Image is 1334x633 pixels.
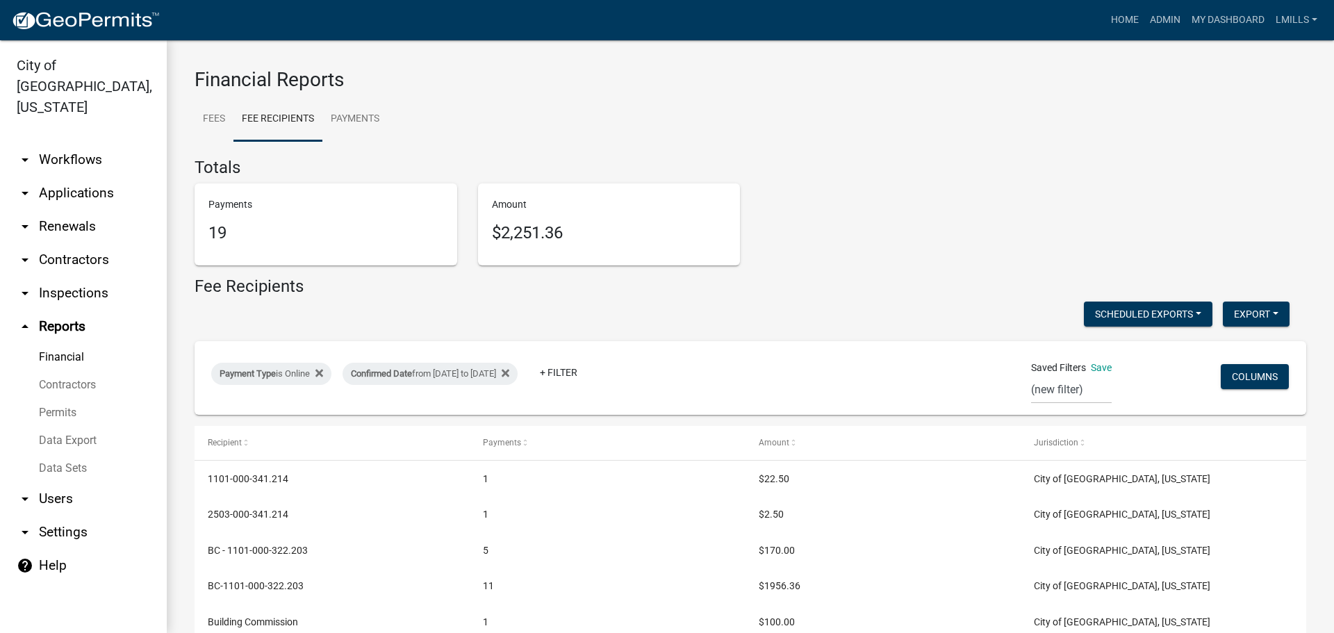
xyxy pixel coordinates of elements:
[759,545,795,556] span: $170.00
[195,426,470,459] datatable-header-cell: Recipient
[208,223,443,243] h5: 19
[483,580,494,591] span: 11
[195,277,304,297] h4: Fee Recipients
[233,97,322,142] a: Fee Recipients
[1031,361,1086,375] span: Saved Filters
[1034,616,1210,627] span: City of Jeffersonville, Indiana
[759,509,784,520] span: $2.50
[208,438,242,447] span: Recipient
[759,438,789,447] span: Amount
[211,363,331,385] div: is Online
[470,426,745,459] datatable-header-cell: Payments
[208,509,288,520] span: 2503-000-341.214
[483,438,521,447] span: Payments
[208,545,308,556] span: BC - 1101-000-322.203
[208,197,443,212] p: Payments
[17,185,33,202] i: arrow_drop_down
[1021,426,1296,459] datatable-header-cell: Jurisdiction
[195,68,1306,92] h3: Financial Reports
[195,97,233,142] a: Fees
[343,363,518,385] div: from [DATE] to [DATE]
[1221,364,1289,389] button: Columns
[17,557,33,574] i: help
[759,616,795,627] span: $100.00
[483,509,488,520] span: 1
[759,473,789,484] span: $22.50
[17,524,33,541] i: arrow_drop_down
[529,360,588,385] a: + Filter
[1091,362,1112,373] a: Save
[1084,302,1212,327] button: Scheduled Exports
[17,285,33,302] i: arrow_drop_down
[483,473,488,484] span: 1
[17,491,33,507] i: arrow_drop_down
[483,616,488,627] span: 1
[1034,438,1078,447] span: Jurisdiction
[1034,509,1210,520] span: City of Jeffersonville, Indiana
[746,426,1021,459] datatable-header-cell: Amount
[208,473,288,484] span: 1101-000-341.214
[759,580,800,591] span: $1956.36
[17,151,33,168] i: arrow_drop_down
[195,158,1306,178] h4: Totals
[208,580,304,591] span: BC-1101-000-322.203
[1223,302,1290,327] button: Export
[17,252,33,268] i: arrow_drop_down
[1034,580,1210,591] span: City of Jeffersonville, Indiana
[208,616,298,627] span: Building Commission
[1270,7,1323,33] a: lmills
[1034,545,1210,556] span: City of Jeffersonville, Indiana
[1186,7,1270,33] a: My Dashboard
[1144,7,1186,33] a: Admin
[1105,7,1144,33] a: Home
[492,197,727,212] p: Amount
[351,368,412,379] span: Confirmed Date
[483,545,488,556] span: 5
[492,223,727,243] h5: $2,251.36
[17,318,33,335] i: arrow_drop_up
[17,218,33,235] i: arrow_drop_down
[220,368,276,379] span: Payment Type
[1034,473,1210,484] span: City of Jeffersonville, Indiana
[322,97,388,142] a: Payments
